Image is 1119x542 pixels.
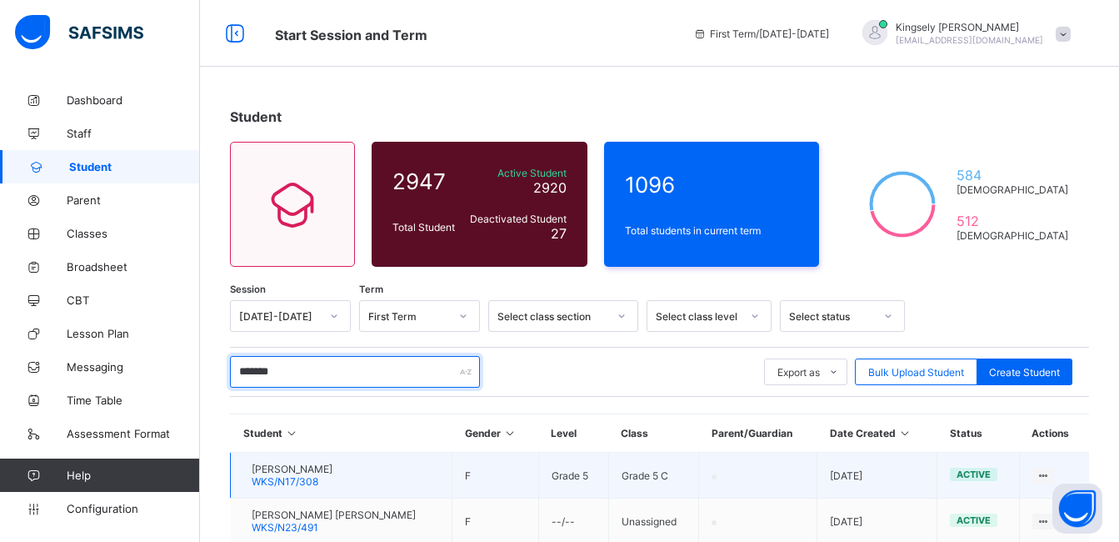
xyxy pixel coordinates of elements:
span: Messaging [67,360,200,374]
span: Kingsely [PERSON_NAME] [896,21,1043,33]
span: 2947 [392,168,459,194]
span: Help [67,469,199,482]
div: Select class level [656,310,741,323]
span: WKS/N17/308 [252,475,318,488]
span: Staff [67,127,200,140]
span: Student [230,108,282,125]
div: Total Student [388,217,463,238]
span: Active Student [467,167,567,179]
span: Deactivated Student [467,213,567,225]
span: Create Student [989,366,1060,379]
span: CBT [67,294,200,307]
span: active [957,514,991,526]
img: safsims [15,15,143,50]
div: [DATE]-[DATE] [239,310,320,323]
th: Date Created [817,414,937,453]
span: active [957,469,991,480]
span: Dashboard [67,93,200,107]
button: Open asap [1052,484,1102,534]
td: Grade 5 C [608,453,698,499]
span: Broadsheet [67,260,200,274]
th: Status [937,414,1019,453]
span: Total students in current term [625,224,799,237]
td: F [452,453,539,499]
span: session/term information [693,28,829,40]
span: Parent [67,193,200,207]
i: Sort in Ascending Order [898,427,912,439]
td: Grade 5 [538,453,608,499]
span: Start Session and Term [275,27,427,43]
span: [PERSON_NAME] [PERSON_NAME] [252,509,416,521]
span: Bulk Upload Student [868,366,964,379]
span: [DEMOGRAPHIC_DATA] [957,183,1068,196]
span: Export as [777,366,820,379]
span: Time Table [67,394,200,407]
span: WKS/N23/491 [252,521,318,534]
span: Term [359,284,383,295]
th: Parent/Guardian [699,414,817,453]
th: Gender [452,414,539,453]
span: Assessment Format [67,427,200,440]
div: KingselyGabriel [846,20,1079,48]
span: [PERSON_NAME] [252,463,332,475]
span: 584 [957,167,1068,183]
i: Sort in Ascending Order [285,427,299,439]
div: Select status [789,310,874,323]
span: Lesson Plan [67,327,200,340]
span: 512 [957,213,1068,229]
div: First Term [368,310,449,323]
th: Student [231,414,452,453]
span: Session [230,284,266,295]
span: [EMAIL_ADDRESS][DOMAIN_NAME] [896,35,1043,45]
i: Sort in Ascending Order [503,427,517,439]
span: Student [69,160,200,173]
th: Class [608,414,698,453]
span: 1096 [625,172,799,198]
span: 27 [551,225,567,242]
span: 2920 [533,179,567,196]
th: Level [538,414,608,453]
div: Select class section [497,310,607,323]
td: [DATE] [817,453,937,499]
span: Classes [67,227,200,240]
span: Configuration [67,502,199,515]
span: [DEMOGRAPHIC_DATA] [957,229,1068,242]
th: Actions [1019,414,1089,453]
